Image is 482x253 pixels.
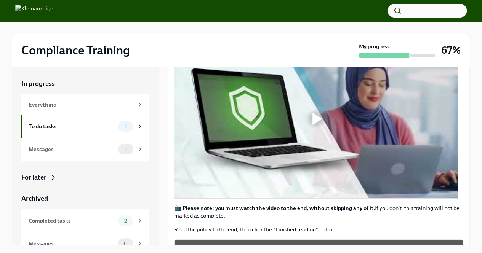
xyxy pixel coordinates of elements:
[359,43,390,50] strong: My progress
[441,43,461,57] h3: 67%
[120,146,131,152] span: 1
[21,115,149,138] a: To do tasks1
[21,209,149,232] a: Completed tasks2
[174,204,463,220] p: If you don't, this training will not be marked as complete.
[21,94,149,115] a: Everything
[29,216,115,225] div: Completed tasks
[119,241,132,247] span: 0
[21,43,130,58] h2: Compliance Training
[21,138,149,161] a: Messages1
[21,173,149,182] a: For later
[120,124,131,129] span: 1
[15,5,56,17] img: Kleinanzeigen
[21,79,149,88] a: In progress
[174,205,375,212] strong: 📺 Please note: you must watch the video to the end, without skipping any of it.
[21,173,46,182] div: For later
[29,145,115,153] div: Messages
[29,122,115,130] div: To do tasks
[120,218,131,224] span: 2
[21,194,149,203] a: Archived
[174,226,463,233] p: Read the policy to the end, then click the "Finished reading" button.
[29,239,115,248] div: Messages
[29,100,133,109] div: Everything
